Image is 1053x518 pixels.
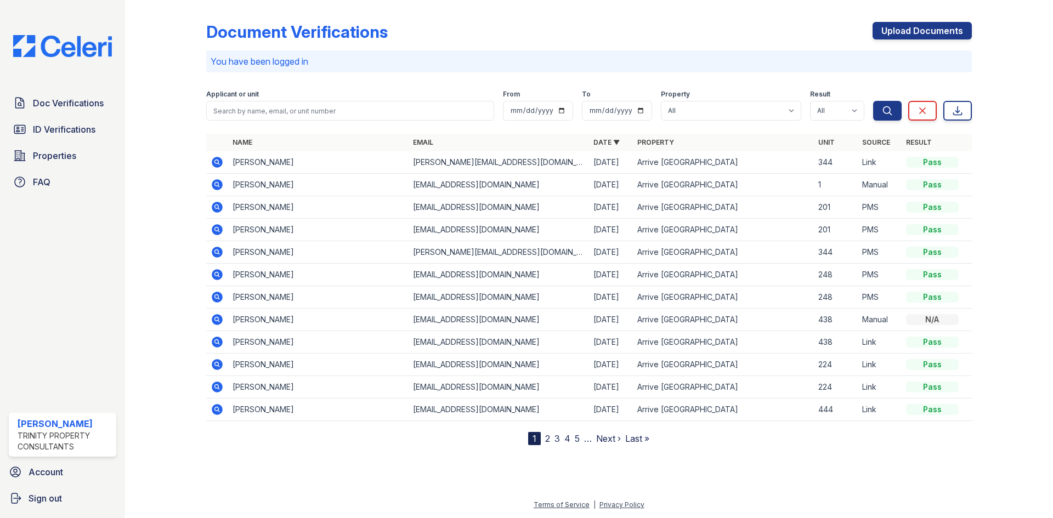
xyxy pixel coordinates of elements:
td: PMS [858,241,902,264]
a: Result [906,138,932,146]
td: Link [858,331,902,354]
td: Arrive [GEOGRAPHIC_DATA] [633,286,813,309]
label: Applicant or unit [206,90,259,99]
td: [DATE] [589,219,633,241]
td: 224 [814,376,858,399]
a: ID Verifications [9,118,116,140]
td: [PERSON_NAME] [228,151,409,174]
span: Account [29,465,63,479]
td: PMS [858,286,902,309]
td: Link [858,376,902,399]
td: [EMAIL_ADDRESS][DOMAIN_NAME] [409,331,589,354]
td: [DATE] [589,399,633,421]
a: Source [862,138,890,146]
td: [PERSON_NAME] [228,196,409,219]
td: [PERSON_NAME] [228,264,409,286]
span: Properties [33,149,76,162]
td: PMS [858,196,902,219]
td: 444 [814,399,858,421]
div: Pass [906,382,959,392]
span: FAQ [33,175,50,189]
td: Arrive [GEOGRAPHIC_DATA] [633,331,813,354]
td: [PERSON_NAME] [228,219,409,241]
a: Doc Verifications [9,92,116,114]
a: Email [413,138,433,146]
td: [EMAIL_ADDRESS][DOMAIN_NAME] [409,264,589,286]
td: [DATE] [589,151,633,174]
td: 201 [814,196,858,219]
td: Arrive [GEOGRAPHIC_DATA] [633,219,813,241]
td: [EMAIL_ADDRESS][DOMAIN_NAME] [409,354,589,376]
td: [EMAIL_ADDRESS][DOMAIN_NAME] [409,174,589,196]
a: Last » [625,433,649,444]
td: 1 [814,174,858,196]
a: 3 [554,433,560,444]
div: N/A [906,314,959,325]
td: Arrive [GEOGRAPHIC_DATA] [633,354,813,376]
td: [PERSON_NAME] [228,241,409,264]
div: Document Verifications [206,22,388,42]
td: Arrive [GEOGRAPHIC_DATA] [633,376,813,399]
td: [PERSON_NAME] [228,399,409,421]
div: Pass [906,157,959,168]
div: Pass [906,337,959,348]
a: Next › [596,433,621,444]
td: [EMAIL_ADDRESS][DOMAIN_NAME] [409,219,589,241]
td: [DATE] [589,196,633,219]
span: … [584,432,592,445]
img: CE_Logo_Blue-a8612792a0a2168367f1c8372b55b34899dd931a85d93a1a3d3e32e68fde9ad4.png [4,35,121,57]
span: ID Verifications [33,123,95,136]
input: Search by name, email, or unit number [206,101,494,121]
td: [DATE] [589,331,633,354]
a: Unit [818,138,835,146]
td: [PERSON_NAME] [228,286,409,309]
a: Upload Documents [873,22,972,39]
td: [PERSON_NAME] [228,331,409,354]
a: Properties [9,145,116,167]
a: Sign out [4,487,121,509]
div: Trinity Property Consultants [18,430,112,452]
td: [DATE] [589,174,633,196]
a: Date ▼ [593,138,620,146]
td: [DATE] [589,286,633,309]
td: PMS [858,264,902,286]
div: Pass [906,404,959,415]
label: To [582,90,591,99]
label: Property [661,90,690,99]
td: 344 [814,241,858,264]
td: 438 [814,331,858,354]
td: [PERSON_NAME] [228,354,409,376]
td: [EMAIL_ADDRESS][DOMAIN_NAME] [409,376,589,399]
td: [PERSON_NAME] [228,174,409,196]
a: 5 [575,433,580,444]
td: 248 [814,286,858,309]
td: Arrive [GEOGRAPHIC_DATA] [633,309,813,331]
a: 4 [564,433,570,444]
a: Terms of Service [534,500,590,509]
td: 248 [814,264,858,286]
label: From [503,90,520,99]
td: 438 [814,309,858,331]
a: Privacy Policy [599,500,644,509]
div: Pass [906,359,959,370]
td: Arrive [GEOGRAPHIC_DATA] [633,399,813,421]
span: Doc Verifications [33,96,104,110]
td: [DATE] [589,241,633,264]
td: [DATE] [589,309,633,331]
td: [EMAIL_ADDRESS][DOMAIN_NAME] [409,286,589,309]
td: 344 [814,151,858,174]
td: [PERSON_NAME] [228,376,409,399]
div: Pass [906,202,959,213]
td: [DATE] [589,376,633,399]
td: [PERSON_NAME][EMAIL_ADDRESS][DOMAIN_NAME] [409,151,589,174]
td: Link [858,151,902,174]
a: 2 [545,433,550,444]
td: [DATE] [589,354,633,376]
td: Manual [858,309,902,331]
div: | [593,500,596,509]
td: Arrive [GEOGRAPHIC_DATA] [633,196,813,219]
td: Arrive [GEOGRAPHIC_DATA] [633,151,813,174]
td: 224 [814,354,858,376]
td: Link [858,354,902,376]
